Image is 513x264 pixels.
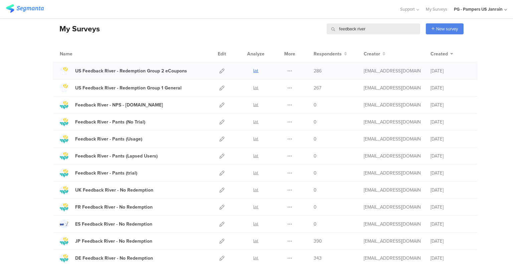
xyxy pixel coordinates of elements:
[327,23,420,34] input: Survey Name, Creator...
[60,50,100,57] div: Name
[246,45,266,62] div: Analyze
[75,204,153,211] div: FR Feedback River - No Redemption
[314,255,322,262] span: 343
[60,117,145,126] a: Feedback River - Pants (No Trial)
[364,50,380,57] span: Creator
[431,50,453,57] button: Created
[75,136,142,143] div: Feedback River - Pants (Usage)
[364,221,420,228] div: pampidis.a@pg.com
[53,23,100,34] div: My Surveys
[60,135,142,143] a: Feedback River - Pants (Usage)
[60,220,152,228] a: ES Feedback River - No Redemption
[431,238,471,245] div: [DATE]
[75,255,153,262] div: DE Feedback River - No Redemption
[60,66,187,75] a: US Feedback River - Redemption Group 2 eCoupons
[431,84,471,91] div: [DATE]
[364,136,420,143] div: pampidis.a@pg.com
[75,221,152,228] div: ES Feedback River - No Redemption
[283,45,297,62] div: More
[314,153,317,160] span: 0
[400,6,415,12] span: Support
[314,238,322,245] span: 390
[60,186,153,194] a: UK Feedback River - No Redemption
[431,221,471,228] div: [DATE]
[364,50,385,57] button: Creator
[215,45,229,62] div: Edit
[431,255,471,262] div: [DATE]
[314,204,317,211] span: 0
[314,101,317,108] span: 0
[75,170,137,177] div: Feedback River - Pants (trial)
[431,153,471,160] div: [DATE]
[75,67,187,74] div: US Feedback River - Redemption Group 2 eCoupons
[431,204,471,211] div: [DATE]
[314,221,317,228] span: 0
[314,50,347,57] button: Respondents
[431,187,471,194] div: [DATE]
[431,101,471,108] div: [DATE]
[314,170,317,177] span: 0
[364,153,420,160] div: pampidis.a@pg.com
[431,170,471,177] div: [DATE]
[6,4,44,13] img: segmanta logo
[75,84,182,91] div: US Feedback River - Redemption Group 1 General
[60,152,158,160] a: Feedback River - Pants (Lapsed Users)
[75,153,158,160] div: Feedback River - Pants (Lapsed Users)
[364,204,420,211] div: pampidis.a@pg.com
[431,136,471,143] div: [DATE]
[60,254,153,262] a: DE Feedback River - No Redemption
[364,238,420,245] div: pampidis.a@pg.com
[75,101,163,108] div: Feedback River - NPS - Pampers.com
[60,203,153,211] a: FR Feedback River - No Redemption
[314,50,342,57] span: Respondents
[436,26,458,32] span: New survey
[364,101,420,108] div: pampidis.a@pg.com
[314,84,321,91] span: 267
[75,238,152,245] div: JP Feedback River - No Redemption
[314,136,317,143] span: 0
[60,100,163,109] a: Feedback River - NPS - [DOMAIN_NAME]
[454,6,503,12] div: PG - Pampers US Janrain
[75,187,153,194] div: UK Feedback River - No Redemption
[314,67,322,74] span: 286
[364,170,420,177] div: pampidis.a@pg.com
[364,255,420,262] div: pampidis.a@pg.com
[431,118,471,125] div: [DATE]
[364,67,420,74] div: pampidis.a@pg.com
[314,187,317,194] span: 0
[431,50,448,57] span: Created
[60,83,182,92] a: US Feedback River - Redemption Group 1 General
[314,118,317,125] span: 0
[75,118,145,125] div: Feedback River - Pants (No Trial)
[60,237,152,245] a: JP Feedback River - No Redemption
[431,67,471,74] div: [DATE]
[364,187,420,194] div: pampidis.a@pg.com
[60,169,137,177] a: Feedback River - Pants (trial)
[364,118,420,125] div: pampidis.a@pg.com
[364,84,420,91] div: pampidis.a@pg.com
